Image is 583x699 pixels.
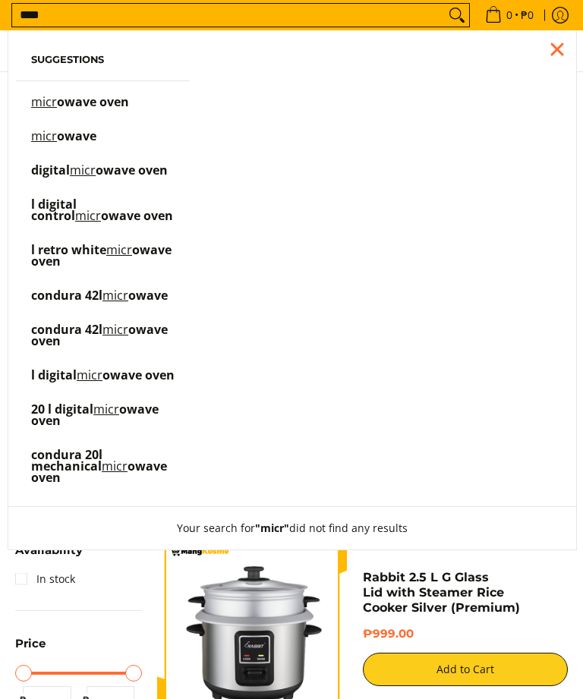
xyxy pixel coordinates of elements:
[31,131,96,157] p: microwave
[31,401,93,417] span: 20 l digital
[31,165,175,191] a: digital microwave oven
[15,638,46,649] span: Price
[77,367,102,383] mark: micr
[31,196,77,224] span: l digital control
[363,627,569,641] h6: ₱999.00
[31,53,175,65] h6: Suggestions
[31,131,175,157] a: microwave
[31,290,175,316] a: condura 42l microwave
[93,401,119,417] mark: micr
[31,93,57,110] mark: micr
[31,162,70,178] span: digital
[504,10,515,20] span: 0
[31,96,175,123] a: microwave oven
[57,128,96,144] span: owave
[102,367,175,383] span: owave oven
[31,96,129,123] p: microwave oven
[15,544,83,556] span: Availability
[162,507,423,549] button: Your search for"micr"did not find any results
[31,401,159,429] span: owave oven
[31,290,168,316] p: condura 42l microwave
[31,458,167,486] span: owave oven
[363,570,520,615] a: Rabbit 2.5 L G Glass Lid with Steamer Rice Cooker Silver (Premium)
[481,7,538,24] span: •
[31,165,168,191] p: digital microwave oven
[57,93,129,110] span: owave oven
[31,128,57,144] mark: micr
[31,244,175,282] a: l retro white microwave oven
[128,287,168,304] span: owave
[31,404,175,442] a: 20 l digital microwave oven
[96,162,168,178] span: owave oven
[31,446,102,474] span: condura 20l mechanical
[106,241,132,258] mark: micr
[31,241,106,258] span: l retro white
[15,544,83,567] summary: Open
[546,38,569,61] div: Close pop up
[102,458,128,474] mark: micr
[15,638,46,660] summary: Open
[31,321,168,349] span: owave oven
[31,287,102,304] span: condura 42l
[255,521,289,535] strong: "micr"
[15,567,75,591] a: In stock
[31,199,175,237] a: l digital control microwave oven
[101,207,173,224] span: owave oven
[31,367,77,383] span: l digital
[31,324,175,362] a: condura 42l microwave oven
[518,10,536,20] span: ₱0
[70,162,96,178] mark: micr
[445,4,469,27] button: Search
[31,370,175,396] a: l digital microwave oven
[102,321,128,338] mark: micr
[31,321,102,338] span: condura 42l
[75,207,101,224] mark: micr
[363,653,569,686] button: Add to Cart
[102,287,128,304] mark: micr
[31,449,175,499] a: condura 20l mechanical microwave oven
[31,241,172,269] span: owave oven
